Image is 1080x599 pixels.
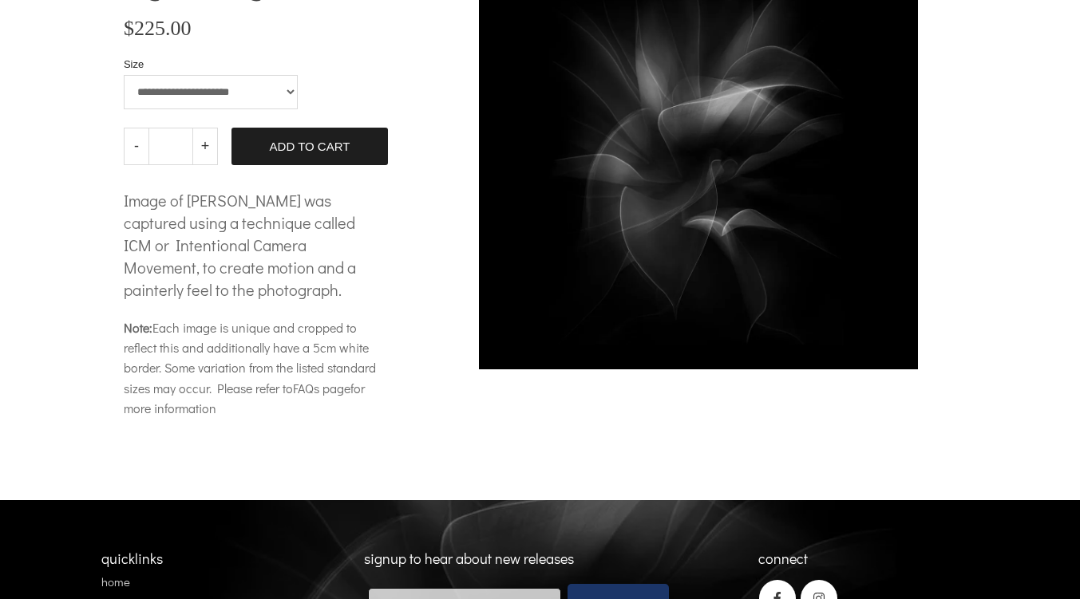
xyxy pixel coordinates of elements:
[124,380,365,416] span: for more information
[293,380,350,396] span: FAQs page
[101,573,130,589] a: home
[101,549,163,568] span: quicklinks
[293,378,350,397] a: FAQs page
[124,128,149,165] a: -
[758,549,808,568] span: connect
[124,319,152,336] span: Note:
[364,549,574,568] span: signup to hear about new releases
[124,319,376,396] span: Each image is unique and cropped to reflect this and additionally have a 5cm white border. Some v...
[231,128,388,165] a: Add To Cart
[124,190,356,300] span: Image of [PERSON_NAME] was captured using a technique called ICM or Intentional Camera Movement, ...
[124,18,192,39] span: $225.00
[124,59,318,69] label: Size
[192,128,218,165] a: +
